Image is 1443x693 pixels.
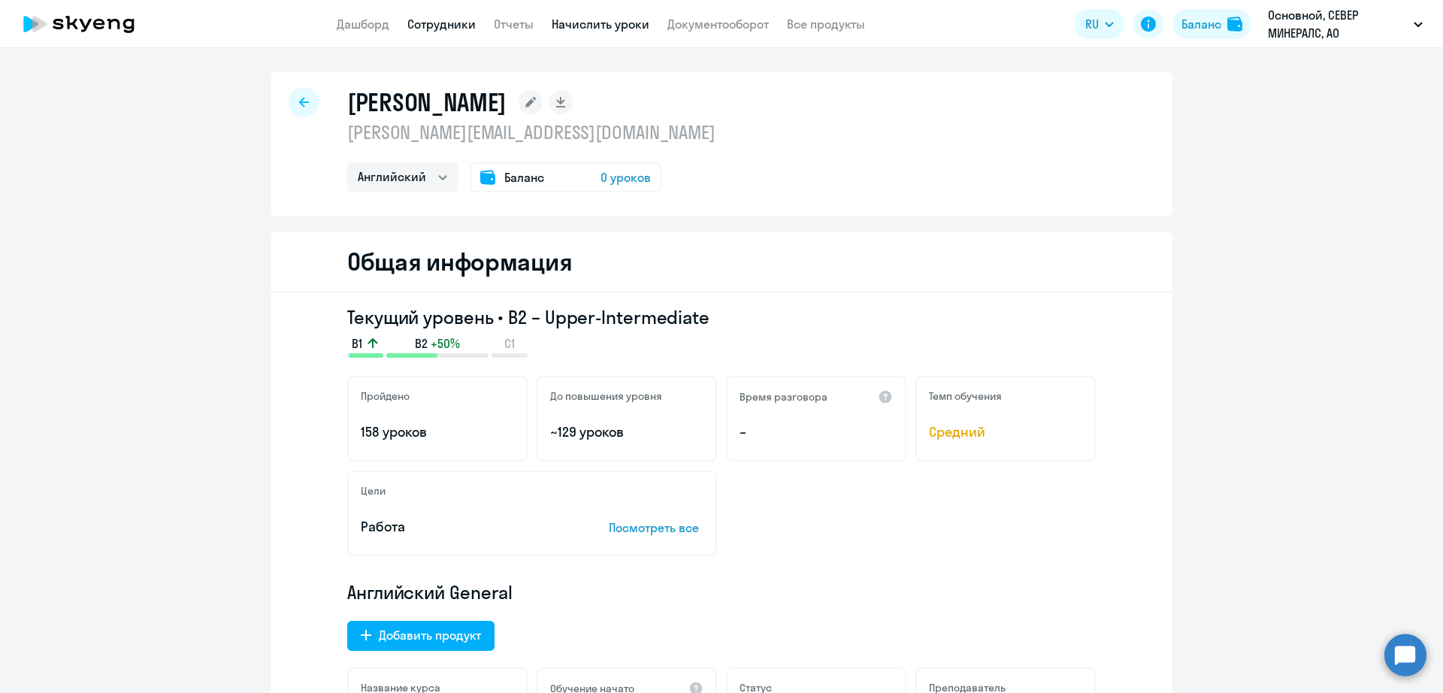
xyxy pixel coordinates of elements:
[929,389,1002,403] h5: Темп обучения
[407,17,476,32] a: Сотрудники
[740,390,827,404] h5: Время разговора
[361,517,562,537] p: Работа
[361,484,386,498] h5: Цели
[347,305,1096,329] h3: Текущий уровень • B2 – Upper-Intermediate
[1181,15,1221,33] div: Баланс
[550,389,662,403] h5: До повышения уровня
[337,17,389,32] a: Дашборд
[929,422,1082,442] span: Средний
[361,389,410,403] h5: Пройдено
[1268,6,1408,42] p: Основной, СЕВЕР МИНЕРАЛС, АО
[504,335,515,352] span: C1
[379,626,481,644] div: Добавить продукт
[431,335,460,352] span: +50%
[667,17,769,32] a: Документооборот
[347,621,495,651] button: Добавить продукт
[347,247,572,277] h2: Общая информация
[1227,17,1242,32] img: balance
[494,17,534,32] a: Отчеты
[415,335,428,352] span: B2
[1085,15,1099,33] span: RU
[347,580,513,604] span: Английский General
[1075,9,1124,39] button: RU
[740,422,893,442] p: –
[787,17,865,32] a: Все продукты
[347,87,507,117] h1: [PERSON_NAME]
[361,422,514,442] p: 158 уроков
[1260,6,1430,42] button: Основной, СЕВЕР МИНЕРАЛС, АО
[347,120,715,144] p: [PERSON_NAME][EMAIL_ADDRESS][DOMAIN_NAME]
[609,519,703,537] p: Посмотреть все
[600,168,651,186] span: 0 уроков
[1172,9,1251,39] button: Балансbalance
[504,168,544,186] span: Баланс
[352,335,362,352] span: B1
[552,17,649,32] a: Начислить уроки
[550,422,703,442] p: ~129 уроков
